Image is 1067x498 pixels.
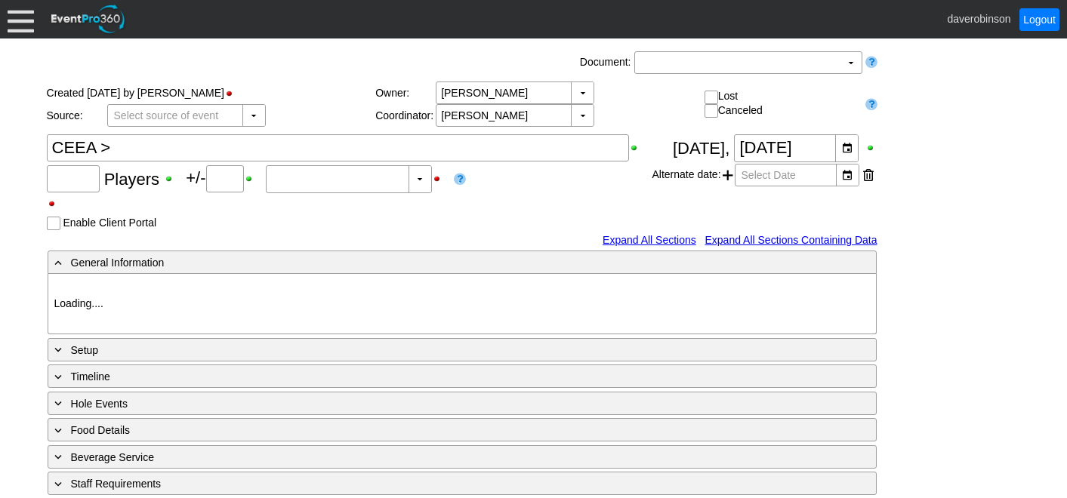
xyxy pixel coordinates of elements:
div: Menu: Click or 'Crtl+M' to toggle menu open/close [8,6,34,32]
span: Add another alternate date [723,164,733,186]
div: Lost Canceled [705,90,859,118]
span: +/- [186,168,265,187]
span: daverobinson [947,12,1010,24]
div: Hide Guest Count Stamp when printing; click to show Guest Count Stamp when printing. [47,198,64,209]
div: Created [DATE] by [PERSON_NAME] [47,81,376,104]
span: General Information [71,257,165,269]
div: Source: [47,109,107,121]
div: Hide Guest Count Status when printing; click to show Guest Count Status when printing. [432,174,449,184]
span: Staff Requirements [71,478,162,490]
span: Hole Events [71,398,128,410]
div: Hole Events [51,395,811,412]
div: Remove this date [863,164,874,186]
div: Hide Status Bar when printing; click to show Status Bar when printing. [224,88,242,99]
div: Setup [51,341,811,358]
span: [DATE], [673,138,729,157]
div: Show Plus/Minus Count when printing; click to hide Plus/Minus Count when printing. [244,174,261,184]
label: Enable Client Portal [63,217,156,229]
span: Select Date [739,164,799,186]
span: Food Details [71,424,131,436]
span: Select source of event [111,105,222,126]
a: Expand All Sections [603,234,696,246]
span: Beverage Service [71,451,155,463]
div: Alternate date: [652,162,877,188]
div: Show Event Title when printing; click to hide Event Title when printing. [629,143,646,153]
div: Staff Requirements [51,475,811,492]
a: Logout [1019,8,1059,31]
div: Owner: [375,87,436,99]
div: General Information [51,254,811,271]
span: Players [104,169,159,188]
div: Show Event Date when printing; click to hide Event Date when printing. [865,143,877,153]
div: Timeline [51,367,811,385]
div: Coordinator: [375,109,436,121]
img: EventPro360 [49,2,128,36]
span: Timeline [71,370,110,383]
div: Beverage Service [51,448,811,466]
p: Loading.... [54,296,870,312]
div: Show Guest Count when printing; click to hide Guest Count when printing. [164,174,181,184]
div: Document: [577,51,634,74]
span: Setup [71,344,99,356]
div: Food Details [51,421,811,438]
a: Expand All Sections Containing Data [705,234,877,246]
